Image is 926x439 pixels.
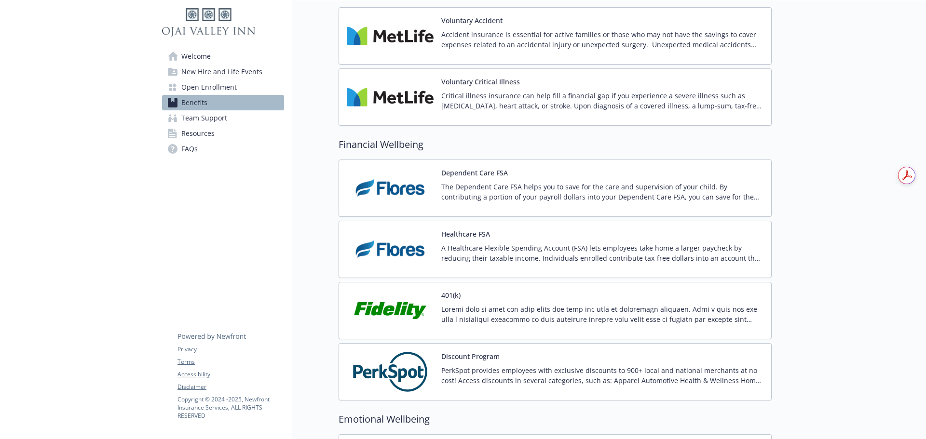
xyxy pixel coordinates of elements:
img: Metlife Inc carrier logo [347,77,434,118]
p: Accident insurance is essential for active families or those who may not have the savings to cove... [441,29,763,50]
button: Voluntary Accident [441,15,503,26]
span: Team Support [181,110,227,126]
img: Fidelity Investments carrier logo [347,290,434,331]
a: Resources [162,126,284,141]
p: The Dependent Care FSA helps you to save for the care and supervision of your child. By contribut... [441,182,763,202]
a: FAQs [162,141,284,157]
a: Team Support [162,110,284,126]
button: Healthcare FSA [441,229,490,239]
span: Benefits [181,95,207,110]
a: Disclaimer [177,383,284,391]
span: FAQs [181,141,198,157]
a: Privacy [177,345,284,354]
img: Flores and Associates carrier logo [347,168,434,209]
button: Discount Program [441,351,500,361]
a: Accessibility [177,370,284,379]
span: Resources [181,126,215,141]
button: Dependent Care FSA [441,168,508,178]
a: Welcome [162,49,284,64]
span: New Hire and Life Events [181,64,262,80]
a: New Hire and Life Events [162,64,284,80]
p: Loremi dolo si amet con adip elits doe temp inc utla et doloremagn aliquaen. Admi v quis nos exe ... [441,304,763,324]
button: 401(k) [441,290,461,300]
img: Metlife Inc carrier logo [347,15,434,56]
p: Critical illness insurance can help fill a financial gap if you experience a severe illness such ... [441,91,763,111]
a: Open Enrollment [162,80,284,95]
img: Flores and Associates carrier logo [347,229,434,270]
span: Welcome [181,49,211,64]
img: PerkSpot carrier logo [347,351,434,392]
h2: Emotional Wellbeing [339,412,772,426]
button: Voluntary Critical Illness [441,77,520,87]
h2: Financial Wellbeing [339,137,772,152]
p: A Healthcare Flexible Spending Account (FSA) lets employees take home a larger paycheck by reduci... [441,243,763,263]
p: PerkSpot provides employees with exclusive discounts to 900+ local and national merchants at no c... [441,365,763,386]
span: Open Enrollment [181,80,237,95]
a: Benefits [162,95,284,110]
p: Copyright © 2024 - 2025 , Newfront Insurance Services, ALL RIGHTS RESERVED [177,395,284,420]
a: Terms [177,358,284,366]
